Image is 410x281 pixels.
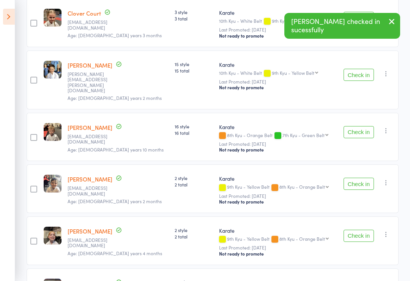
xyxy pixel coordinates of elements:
[219,141,334,147] small: Last Promoted: [DATE]
[284,13,400,39] div: [PERSON_NAME] checked in sucessfully
[68,146,164,153] span: Age: [DEMOGRAPHIC_DATA] years 10 months
[175,181,213,188] span: 2 total
[219,9,334,16] div: Karate
[219,251,334,257] div: Not ready to promote
[68,250,162,256] span: Age: [DEMOGRAPHIC_DATA] years 4 months
[44,61,61,79] img: image1740632883.png
[219,61,334,68] div: Karate
[68,95,162,101] span: Age: [DEMOGRAPHIC_DATA] years 2 months
[219,147,334,153] div: Not ready to promote
[175,129,213,136] span: 16 total
[68,134,117,145] small: adz-101@hotmail.com
[344,230,374,242] button: Check in
[175,9,213,15] span: 3 style
[219,123,334,131] div: Karate
[68,123,112,131] a: [PERSON_NAME]
[175,175,213,181] span: 2 style
[219,79,334,84] small: Last Promoted: [DATE]
[175,123,213,129] span: 16 style
[175,15,213,22] span: 3 total
[279,236,325,241] div: 8th Kyu - Orange Belt
[219,70,334,77] div: 10th Kyu - White Belt
[175,67,213,74] span: 15 total
[68,71,117,93] small: holly.dimatteo@gmail.com
[279,184,325,189] div: 8th Kyu - Orange Belt
[219,133,334,139] div: 8th Kyu - Orange Belt
[68,198,162,204] span: Age: [DEMOGRAPHIC_DATA] years 2 months
[68,175,112,183] a: [PERSON_NAME]
[219,193,334,199] small: Last Promoted: [DATE]
[68,185,117,196] small: Kylhills@gmail.com
[344,12,374,24] button: Check in
[219,84,334,90] div: Not ready to promote
[175,227,213,233] span: 2 style
[344,178,374,190] button: Check in
[219,184,334,191] div: 9th Kyu - Yellow Belt
[68,19,117,30] small: Carlysargeant@live.com.au
[272,18,314,23] div: 9th Kyu - Yellow Belt
[219,236,334,243] div: 9th Kyu - Yellow Belt
[344,69,374,81] button: Check in
[44,227,61,245] img: image1738731050.png
[219,18,334,25] div: 10th Kyu - White Belt
[272,70,314,75] div: 9th Kyu - Yellow Belt
[44,123,61,141] img: image1716443198.png
[219,33,334,39] div: Not ready to promote
[44,175,61,193] img: image1741754997.png
[219,245,334,250] small: Last Promoted: [DATE]
[219,227,334,234] div: Karate
[68,61,112,69] a: [PERSON_NAME]
[68,227,112,235] a: [PERSON_NAME]
[219,175,334,182] div: Karate
[219,199,334,205] div: Not ready to promote
[175,233,213,240] span: 2 total
[68,237,117,248] small: r_orlandi77@hotmail.com
[344,126,374,138] button: Check in
[175,61,213,67] span: 15 style
[282,133,325,137] div: 7th Kyu - Green Belt
[219,27,334,32] small: Last Promoted: [DATE]
[68,9,101,17] a: Clover Court
[68,32,162,38] span: Age: [DEMOGRAPHIC_DATA] years 3 months
[44,9,61,27] img: image1753336047.png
